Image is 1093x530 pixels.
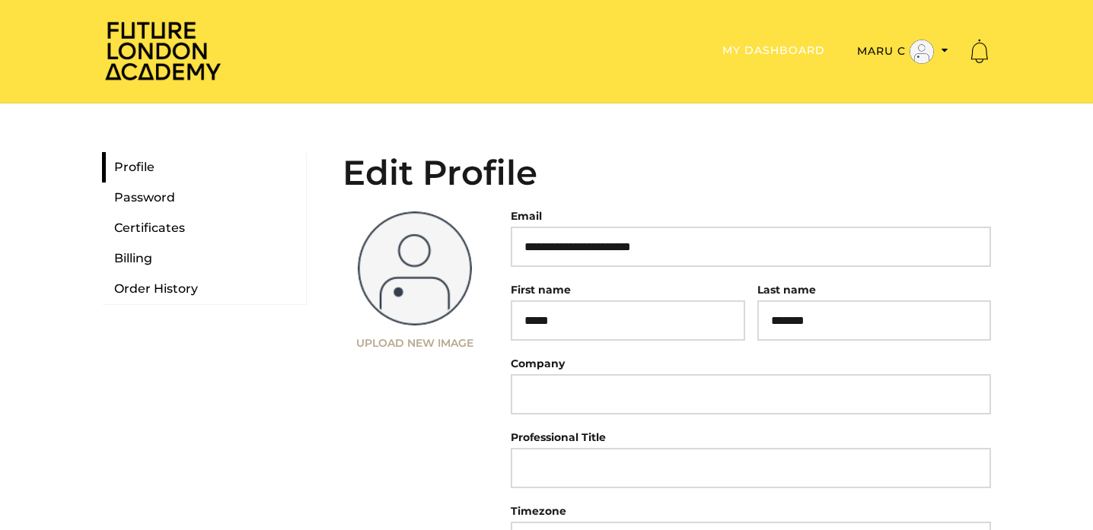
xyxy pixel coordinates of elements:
a: Certificates [102,213,306,243]
h2: Edit Profile [343,152,991,193]
label: Upload New Image [343,338,486,348]
a: Billing [102,243,306,274]
label: First name [511,283,571,297]
label: Email [511,205,542,227]
a: Profile [102,152,306,182]
label: Last name [757,283,816,297]
button: Toggle menu [852,39,953,65]
img: Home Page [102,20,224,81]
label: Company [511,353,565,374]
a: My Dashboard [722,43,825,57]
a: Password [102,182,306,213]
label: Professional Title [511,427,606,448]
label: Timezone [511,504,566,518]
a: Order History [102,274,306,304]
